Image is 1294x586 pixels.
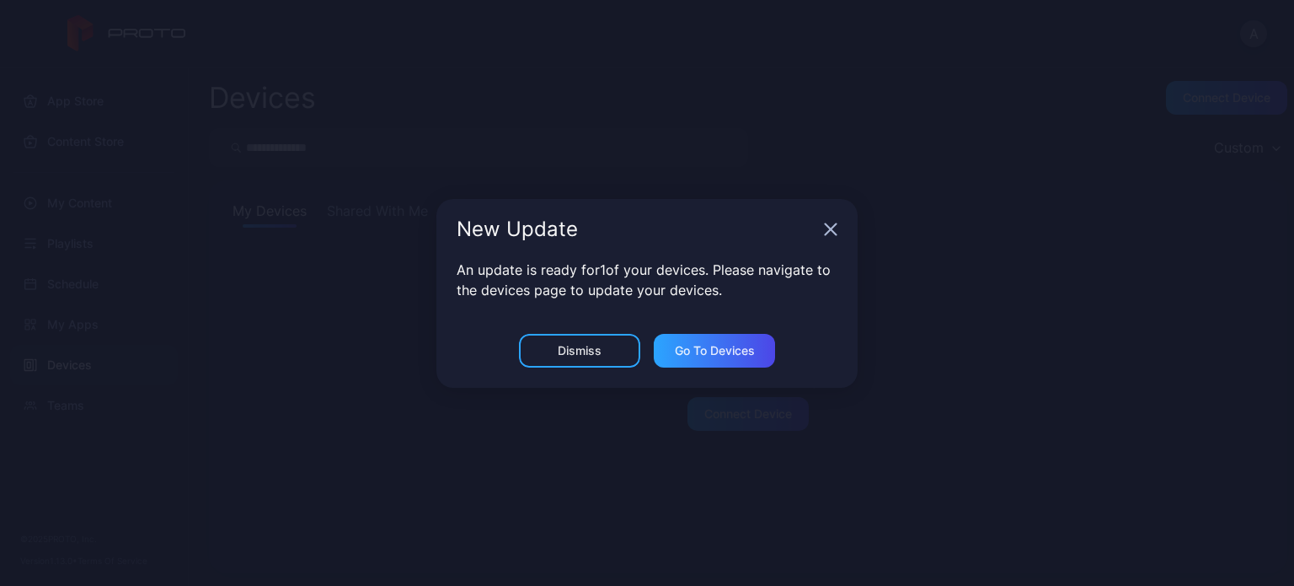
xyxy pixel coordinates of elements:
[675,344,755,358] div: Go to devices
[519,334,640,368] button: Dismiss
[558,344,602,358] div: Dismiss
[654,334,775,368] button: Go to devices
[457,219,817,239] div: New Update
[457,260,837,300] p: An update is ready for 1 of your devices. Please navigate to the devices page to update your devi...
